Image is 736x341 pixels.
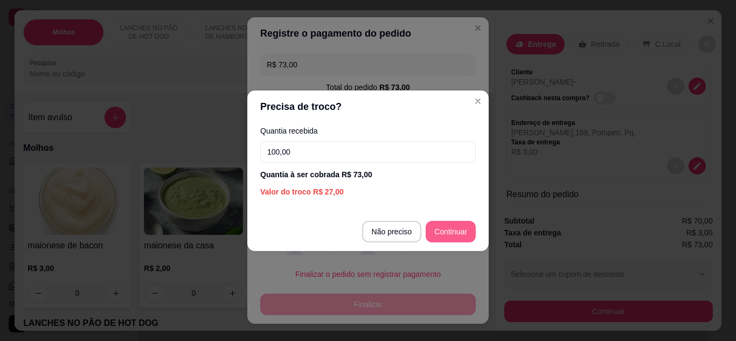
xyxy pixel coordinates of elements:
div: Quantia à ser cobrada R$ 73,00 [260,169,476,180]
div: Valor do troco R$ 27,00 [260,186,476,197]
label: Quantia recebida [260,127,476,135]
header: Precisa de troco? [247,91,489,123]
button: Close [469,93,487,110]
button: Não preciso [362,221,422,242]
button: Continuar [426,221,476,242]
